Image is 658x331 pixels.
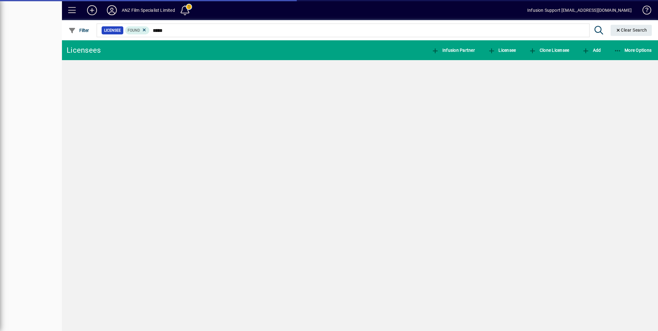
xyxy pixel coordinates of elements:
[82,5,102,16] button: Add
[612,45,653,56] button: More Options
[430,45,476,56] button: Infusion Partner
[582,48,601,53] span: Add
[68,28,89,33] span: Filter
[432,48,475,53] span: Infusion Partner
[67,45,101,55] div: Licensees
[104,27,121,33] span: Licensee
[67,25,91,36] button: Filter
[616,28,647,33] span: Clear Search
[529,48,569,53] span: Clone Licensee
[128,28,140,33] span: Found
[611,25,652,36] button: Clear
[527,45,571,56] button: Clone Licensee
[614,48,652,53] span: More Options
[581,45,602,56] button: Add
[488,48,516,53] span: Licensee
[638,1,650,21] a: Knowledge Base
[527,5,632,15] div: Infusion Support [EMAIL_ADDRESS][DOMAIN_NAME]
[486,45,518,56] button: Licensee
[125,26,150,34] mat-chip: Found Status: Found
[102,5,122,16] button: Profile
[122,5,175,15] div: ANZ Film Specialist Limited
